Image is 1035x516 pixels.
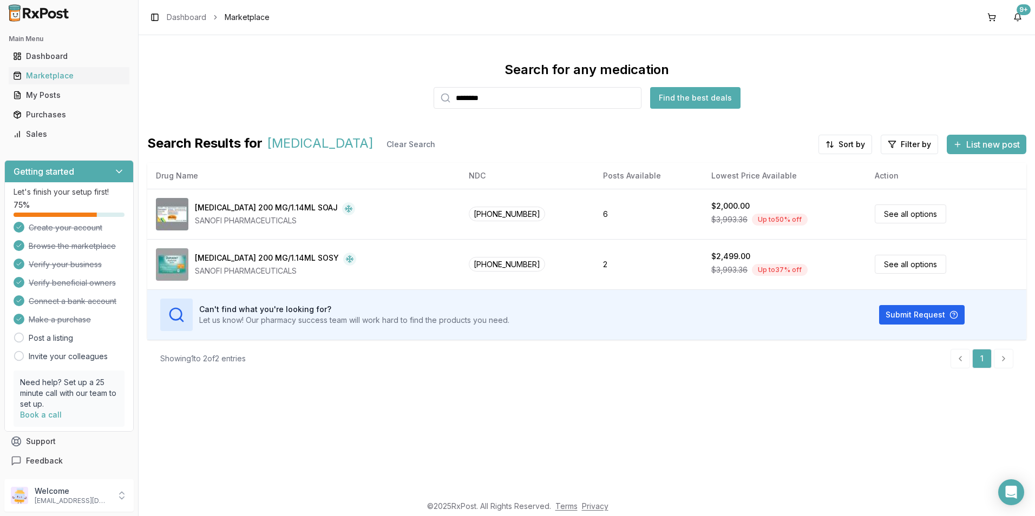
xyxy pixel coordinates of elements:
[35,486,110,497] p: Welcome
[195,253,339,266] div: [MEDICAL_DATA] 200 MG/1.14ML SOSY
[4,432,134,451] button: Support
[9,47,129,66] a: Dashboard
[167,12,270,23] nav: breadcrumb
[9,66,129,85] a: Marketplace
[14,200,30,210] span: 75 %
[9,35,129,43] h2: Main Menu
[20,377,118,409] p: Need help? Set up a 25 minute call with our team to set up.
[267,135,374,154] span: [MEDICAL_DATA]
[555,501,578,511] a: Terms
[26,455,63,466] span: Feedback
[29,277,116,288] span: Verify beneficial owners
[35,497,110,505] p: [EMAIL_ADDRESS][DOMAIN_NAME]
[167,12,206,23] a: Dashboard
[881,135,938,154] button: Filter by
[998,479,1024,505] div: Open Intercom Messenger
[29,333,73,343] a: Post a listing
[195,266,356,276] div: SANOFI PHARMACEUTICALS
[752,214,808,226] div: Up to 50 % off
[9,105,129,124] a: Purchases
[505,61,669,78] div: Search for any medication
[4,106,134,123] button: Purchases
[195,215,355,226] div: SANOFI PHARMACEUTICALS
[752,264,808,276] div: Up to 37 % off
[156,248,188,281] img: Dupixent 200 MG/1.14ML SOSY
[378,135,444,154] button: Clear Search
[29,222,102,233] span: Create your account
[4,125,134,143] button: Sales
[711,201,750,211] div: $2,000.00
[966,138,1020,151] span: List new post
[469,257,545,272] span: [PHONE_NUMBER]
[594,239,703,289] td: 2
[14,187,125,197] p: Let's finish your setup first!
[195,202,338,215] div: [MEDICAL_DATA] 200 MG/1.14ML SOAJ
[460,163,595,189] th: NDC
[711,214,748,225] span: $3,993.36
[160,353,246,364] div: Showing 1 to 2 of 2 entries
[4,4,74,22] img: RxPost Logo
[29,241,116,252] span: Browse the marketplace
[4,48,134,65] button: Dashboard
[4,451,134,471] button: Feedback
[199,315,509,326] p: Let us know! Our pharmacy success team will work hard to find the products you need.
[13,90,125,101] div: My Posts
[650,87,741,109] button: Find the best deals
[29,296,116,307] span: Connect a bank account
[9,124,129,144] a: Sales
[29,259,102,270] span: Verify your business
[29,314,91,325] span: Make a purchase
[147,163,460,189] th: Drug Name
[703,163,866,189] th: Lowest Price Available
[13,109,125,120] div: Purchases
[13,129,125,140] div: Sales
[711,264,748,275] span: $3,993.36
[469,207,545,221] span: [PHONE_NUMBER]
[1017,4,1031,15] div: 9+
[582,501,608,511] a: Privacy
[11,487,28,504] img: User avatar
[13,70,125,81] div: Marketplace
[947,135,1026,154] button: List new post
[9,85,129,105] a: My Posts
[879,305,965,325] button: Submit Request
[972,349,992,368] a: 1
[594,163,703,189] th: Posts Available
[711,251,750,262] div: $2,499.00
[156,198,188,230] img: Dupixent 200 MG/1.14ML SOAJ
[594,189,703,239] td: 6
[4,87,134,104] button: My Posts
[225,12,270,23] span: Marketplace
[818,135,872,154] button: Sort by
[947,140,1026,151] a: List new post
[199,304,509,315] h3: Can't find what you're looking for?
[951,349,1013,368] nav: pagination
[147,135,263,154] span: Search Results for
[4,67,134,84] button: Marketplace
[1009,9,1026,26] button: 9+
[839,139,865,150] span: Sort by
[866,163,1026,189] th: Action
[14,165,74,178] h3: Getting started
[875,255,946,274] a: See all options
[29,351,108,362] a: Invite your colleagues
[13,51,125,62] div: Dashboard
[901,139,931,150] span: Filter by
[875,204,946,223] a: See all options
[20,410,62,419] a: Book a call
